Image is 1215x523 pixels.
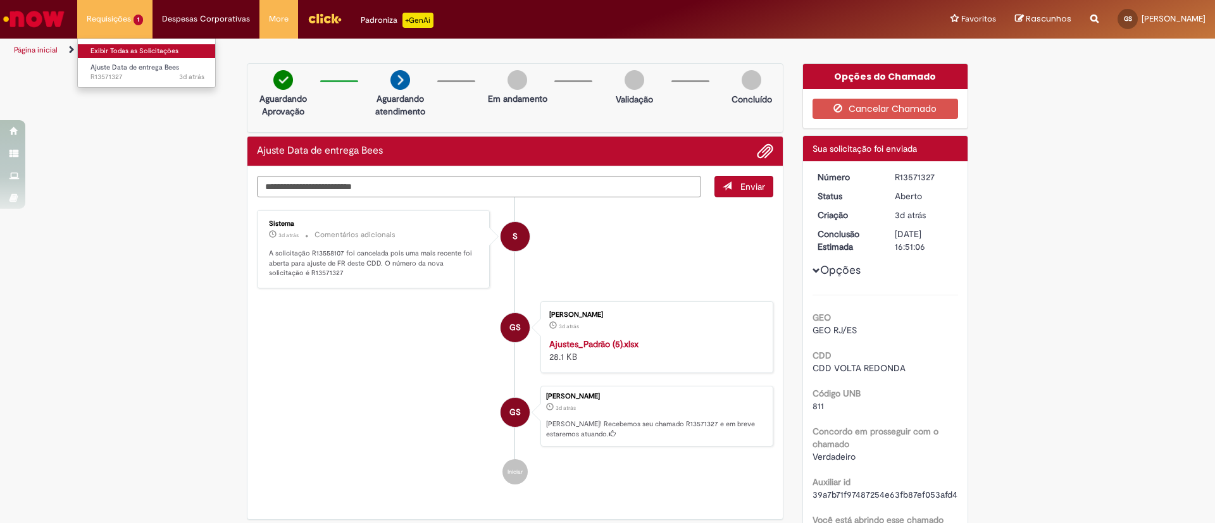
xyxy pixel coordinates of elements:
[961,13,996,25] span: Favoritos
[803,64,968,89] div: Opções do Chamado
[808,171,886,183] dt: Número
[390,70,410,90] img: arrow-next.png
[252,92,314,118] p: Aguardando Aprovação
[509,312,521,343] span: GS
[273,70,293,90] img: check-circle-green.png
[757,143,773,159] button: Adicionar anexos
[78,44,217,58] a: Exibir Todas as Solicitações
[813,451,856,462] span: Verdadeiro
[808,190,886,202] dt: Status
[895,228,954,253] div: [DATE] 16:51:06
[1026,13,1071,25] span: Rascunhos
[813,476,850,488] b: Auxiliar id
[90,63,179,72] span: Ajuste Data de entrega Bees
[257,145,383,157] h2: Ajuste Data de entrega Bees Histórico de tíquete
[559,323,579,330] span: 3d atrás
[501,222,530,251] div: System
[895,190,954,202] div: Aberto
[732,93,772,106] p: Concluído
[813,426,938,450] b: Concordo em prosseguir com o chamado
[269,249,480,278] p: A solicitação R13558107 foi cancelada pois uma mais recente foi aberta para ajuste de FR deste CD...
[549,311,760,319] div: [PERSON_NAME]
[257,386,773,446] li: Gabryel Muniz Dos Santos
[78,61,217,84] a: Aberto R13571327 : Ajuste Data de entrega Bees
[813,400,824,412] span: 811
[895,209,926,221] time: 26/09/2025 15:51:02
[813,350,832,361] b: CDD
[488,92,547,105] p: Em andamento
[616,93,653,106] p: Validação
[556,404,576,412] time: 26/09/2025 15:51:02
[813,324,857,336] span: GEO RJ/ES
[9,39,801,62] ul: Trilhas de página
[813,489,957,500] span: 39a7b71f97487254e63fb87ef053afd4
[546,419,766,439] p: [PERSON_NAME]! Recebemos seu chamado R13571327 e em breve estaremos atuando.
[549,338,760,363] div: 28.1 KB
[808,209,886,221] dt: Criação
[77,38,216,88] ul: Requisições
[895,209,926,221] span: 3d atrás
[315,230,396,240] small: Comentários adicionais
[14,45,58,55] a: Página inicial
[1015,13,1071,25] a: Rascunhos
[895,171,954,183] div: R13571327
[257,197,773,497] ul: Histórico de tíquete
[179,72,204,82] time: 26/09/2025 15:51:03
[549,338,639,350] a: Ajustes_Padrão (5).xlsx
[895,209,954,221] div: 26/09/2025 15:51:02
[269,220,480,228] div: Sistema
[361,13,433,28] div: Padroniza
[813,388,861,399] b: Código UNB
[813,312,831,323] b: GEO
[508,70,527,90] img: img-circle-grey.png
[1142,13,1206,24] span: [PERSON_NAME]
[714,176,773,197] button: Enviar
[808,228,886,253] dt: Conclusão Estimada
[740,181,765,192] span: Enviar
[402,13,433,28] p: +GenAi
[269,13,289,25] span: More
[513,221,518,252] span: S
[501,313,530,342] div: Gabryel Muniz Dos Santos
[90,72,204,82] span: R13571327
[501,398,530,427] div: Gabryel Muniz Dos Santos
[813,362,906,374] span: CDD VOLTA REDONDA
[559,323,579,330] time: 26/09/2025 15:50:57
[134,15,143,25] span: 1
[556,404,576,412] span: 3d atrás
[370,92,431,118] p: Aguardando atendimento
[278,231,299,239] span: 3d atrás
[742,70,761,90] img: img-circle-grey.png
[1124,15,1132,23] span: GS
[87,13,131,25] span: Requisições
[509,397,521,428] span: GS
[546,393,766,400] div: [PERSON_NAME]
[813,99,959,119] button: Cancelar Chamado
[257,176,701,197] textarea: Digite sua mensagem aqui...
[308,9,342,28] img: click_logo_yellow_360x200.png
[625,70,644,90] img: img-circle-grey.png
[813,143,917,154] span: Sua solicitação foi enviada
[162,13,250,25] span: Despesas Corporativas
[1,6,66,32] img: ServiceNow
[179,72,204,82] span: 3d atrás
